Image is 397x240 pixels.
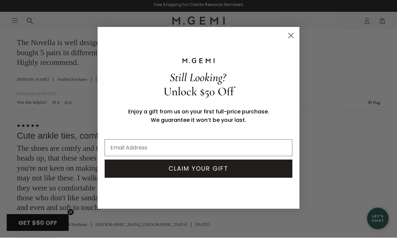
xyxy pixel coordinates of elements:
input: Email Address [105,142,292,159]
button: Close dialog [285,32,297,44]
span: Unlock $50 Off [164,87,234,101]
span: Enjoy a gift from us on your first full-price purchase. We guarantee it won’t be your last. [128,110,269,126]
img: M.GEMI [182,60,215,66]
span: Still Looking? [170,73,226,87]
button: CLAIM YOUR GIFT [105,162,292,180]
